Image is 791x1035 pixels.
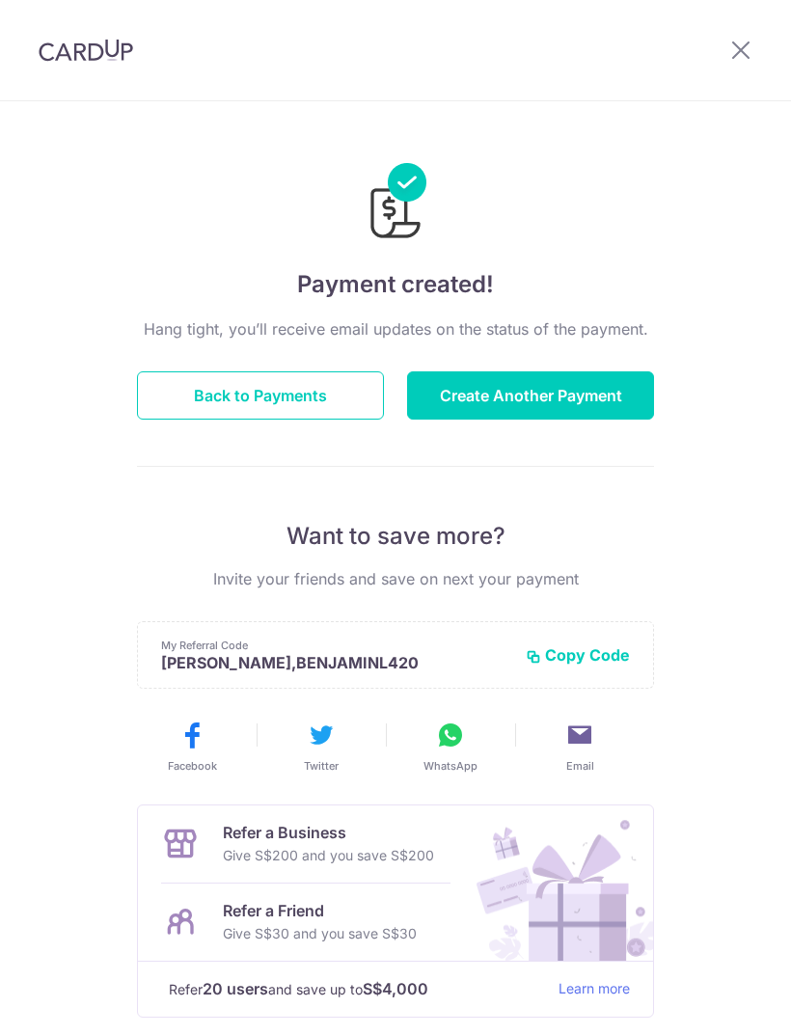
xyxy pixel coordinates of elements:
img: Payments [365,163,426,244]
button: Back to Payments [137,371,384,420]
p: Want to save more? [137,521,654,552]
button: Email [523,720,637,774]
button: Facebook [135,720,249,774]
p: Invite your friends and save on next your payment [137,567,654,590]
h4: Payment created! [137,267,654,302]
p: Refer a Friend [223,899,417,922]
span: Email [566,758,594,774]
p: Refer and save up to [169,977,543,1001]
button: Copy Code [526,645,630,665]
iframe: Opens a widget where you can find more information [667,977,772,1025]
img: Refer [458,805,653,961]
span: WhatsApp [423,758,477,774]
p: Give S$30 and you save S$30 [223,922,417,945]
button: Twitter [264,720,378,774]
button: WhatsApp [394,720,507,774]
strong: 20 users [203,977,268,1000]
span: Facebook [168,758,217,774]
strong: S$4,000 [363,977,428,1000]
button: Create Another Payment [407,371,654,420]
span: Twitter [304,758,339,774]
p: Hang tight, you’ll receive email updates on the status of the payment. [137,317,654,340]
img: CardUp [39,39,133,62]
p: [PERSON_NAME],BENJAMINL420 [161,653,510,672]
p: Give S$200 and you save S$200 [223,844,434,867]
p: My Referral Code [161,638,510,653]
p: Refer a Business [223,821,434,844]
a: Learn more [559,977,630,1001]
